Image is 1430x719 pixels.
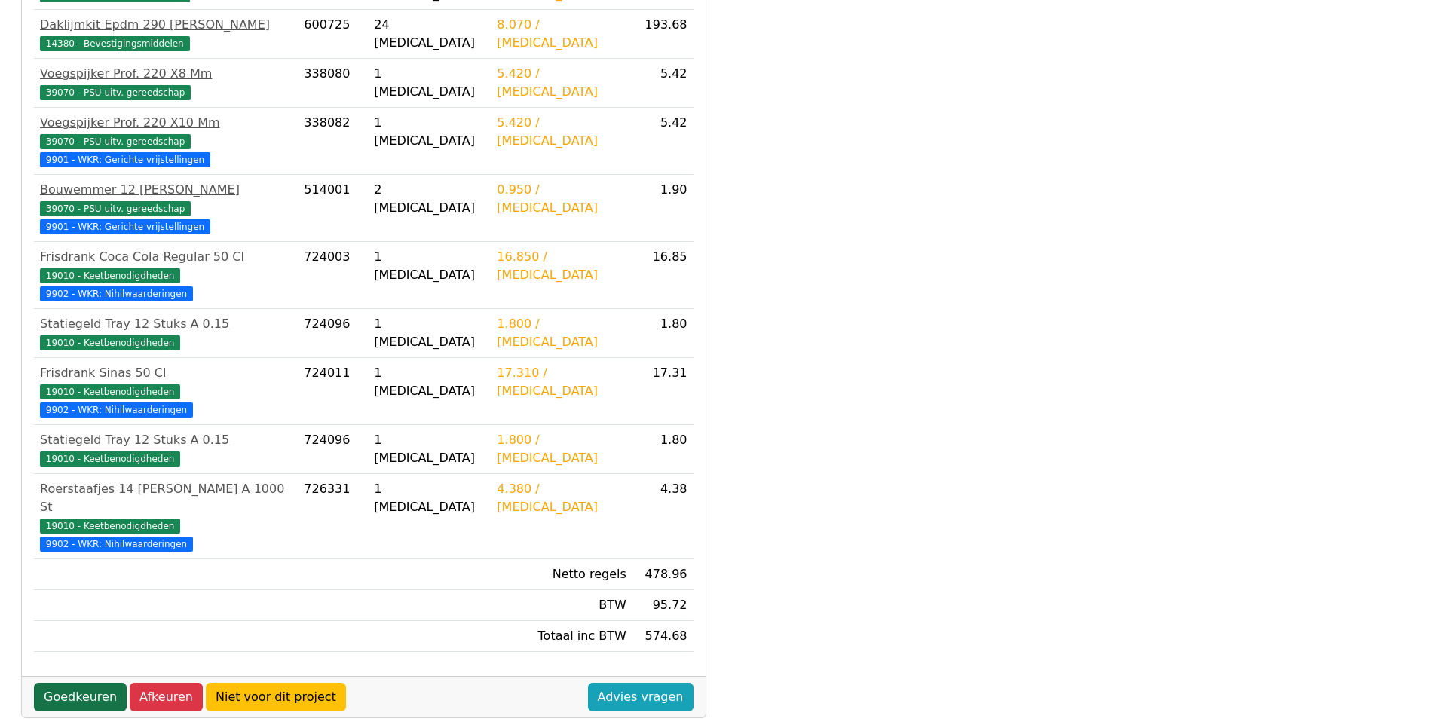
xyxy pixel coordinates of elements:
td: 16.85 [632,242,694,309]
div: Frisdrank Sinas 50 Cl [40,364,292,382]
td: 724096 [298,309,368,358]
div: 4.380 / [MEDICAL_DATA] [497,480,626,516]
a: Frisdrank Sinas 50 Cl19010 - Keetbenodigdheden 9902 - WKR: Nihilwaarderingen [40,364,292,418]
a: Advies vragen [588,683,694,711]
a: Voegspijker Prof. 220 X10 Mm39070 - PSU uitv. gereedschap 9901 - WKR: Gerichte vrijstellingen [40,114,292,168]
td: 338080 [298,59,368,108]
div: 1.800 / [MEDICAL_DATA] [497,431,626,467]
td: 5.42 [632,108,694,175]
span: 19010 - Keetbenodigdheden [40,519,180,534]
div: 5.420 / [MEDICAL_DATA] [497,114,626,150]
div: 17.310 / [MEDICAL_DATA] [497,364,626,400]
div: 1 [MEDICAL_DATA] [374,315,485,351]
div: Roerstaafjes 14 [PERSON_NAME] A 1000 St [40,480,292,516]
div: Frisdrank Coca Cola Regular 50 Cl [40,248,292,266]
td: 1.90 [632,175,694,242]
div: 16.850 / [MEDICAL_DATA] [497,248,626,284]
div: 0.950 / [MEDICAL_DATA] [497,181,626,217]
td: 193.68 [632,10,694,59]
td: 574.68 [632,621,694,652]
div: 5.420 / [MEDICAL_DATA] [497,65,626,101]
a: Voegspijker Prof. 220 X8 Mm39070 - PSU uitv. gereedschap [40,65,292,101]
a: Niet voor dit project [206,683,346,711]
span: 39070 - PSU uitv. gereedschap [40,134,191,149]
div: Voegspijker Prof. 220 X10 Mm [40,114,292,132]
div: Bouwemmer 12 [PERSON_NAME] [40,181,292,199]
span: 14380 - Bevestigingsmiddelen [40,36,190,51]
span: 19010 - Keetbenodigdheden [40,335,180,350]
span: 9902 - WKR: Nihilwaarderingen [40,286,193,301]
span: 39070 - PSU uitv. gereedschap [40,201,191,216]
div: Voegspijker Prof. 220 X8 Mm [40,65,292,83]
div: Daklijmkit Epdm 290 [PERSON_NAME] [40,16,292,34]
td: 1.80 [632,425,694,474]
div: 1 [MEDICAL_DATA] [374,65,485,101]
span: 19010 - Keetbenodigdheden [40,268,180,283]
td: BTW [491,590,632,621]
a: Afkeuren [130,683,203,711]
span: 19010 - Keetbenodigdheden [40,451,180,467]
td: Totaal inc BTW [491,621,632,652]
div: 1 [MEDICAL_DATA] [374,248,485,284]
td: 1.80 [632,309,694,358]
a: Goedkeuren [34,683,127,711]
div: 8.070 / [MEDICAL_DATA] [497,16,626,52]
div: 1 [MEDICAL_DATA] [374,364,485,400]
span: 19010 - Keetbenodigdheden [40,384,180,399]
span: 9902 - WKR: Nihilwaarderingen [40,402,193,418]
a: Statiegeld Tray 12 Stuks A 0.1519010 - Keetbenodigdheden [40,431,292,467]
div: 2 [MEDICAL_DATA] [374,181,485,217]
a: Frisdrank Coca Cola Regular 50 Cl19010 - Keetbenodigdheden 9902 - WKR: Nihilwaarderingen [40,248,292,302]
div: 1 [MEDICAL_DATA] [374,480,485,516]
span: 9902 - WKR: Nihilwaarderingen [40,537,193,552]
td: 514001 [298,175,368,242]
span: 39070 - PSU uitv. gereedschap [40,85,191,100]
div: 1 [MEDICAL_DATA] [374,114,485,150]
a: Statiegeld Tray 12 Stuks A 0.1519010 - Keetbenodigdheden [40,315,292,351]
div: Statiegeld Tray 12 Stuks A 0.15 [40,315,292,333]
a: Roerstaafjes 14 [PERSON_NAME] A 1000 St19010 - Keetbenodigdheden 9902 - WKR: Nihilwaarderingen [40,480,292,552]
td: 724096 [298,425,368,474]
span: 9901 - WKR: Gerichte vrijstellingen [40,219,210,234]
td: 17.31 [632,358,694,425]
td: 478.96 [632,559,694,590]
div: Statiegeld Tray 12 Stuks A 0.15 [40,431,292,449]
td: 5.42 [632,59,694,108]
div: 1 [MEDICAL_DATA] [374,431,485,467]
td: 4.38 [632,474,694,559]
div: 24 [MEDICAL_DATA] [374,16,485,52]
a: Bouwemmer 12 [PERSON_NAME]39070 - PSU uitv. gereedschap 9901 - WKR: Gerichte vrijstellingen [40,181,292,235]
td: 338082 [298,108,368,175]
div: 1.800 / [MEDICAL_DATA] [497,315,626,351]
a: Daklijmkit Epdm 290 [PERSON_NAME]14380 - Bevestigingsmiddelen [40,16,292,52]
td: 95.72 [632,590,694,621]
span: 9901 - WKR: Gerichte vrijstellingen [40,152,210,167]
td: 724011 [298,358,368,425]
td: 724003 [298,242,368,309]
td: 726331 [298,474,368,559]
td: 600725 [298,10,368,59]
td: Netto regels [491,559,632,590]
